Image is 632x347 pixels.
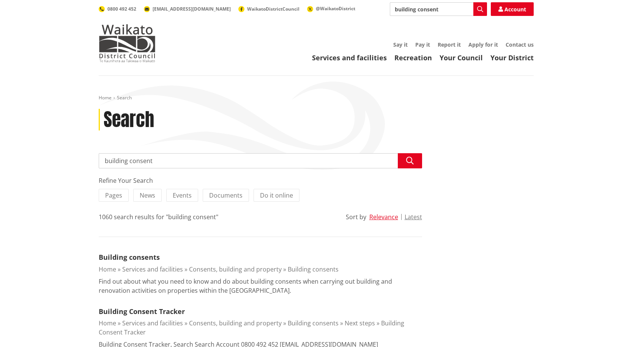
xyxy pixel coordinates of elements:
a: Pay it [415,41,430,48]
p: Find out about what you need to know and do about building consents when carrying out building an... [99,277,422,295]
a: WaikatoDistrictCouncil [238,6,299,12]
a: Report it [438,41,461,48]
a: @WaikatoDistrict [307,5,355,12]
span: Search [117,94,132,101]
div: 1060 search results for "building consent" [99,212,218,221]
a: Say it [393,41,408,48]
a: Your Council [440,53,483,62]
a: Home [99,265,116,273]
a: Services and facilities [312,53,387,62]
img: Waikato District Council - Te Kaunihera aa Takiwaa o Waikato [99,24,156,62]
h1: Search [104,109,154,131]
button: Latest [405,214,422,220]
span: 0800 492 452 [107,6,136,12]
a: Contact us [506,41,534,48]
a: Apply for it [468,41,498,48]
span: Events [173,191,192,199]
a: Services and facilities [122,319,183,327]
a: Home [99,319,116,327]
span: Pages [105,191,122,199]
a: Next steps [345,319,375,327]
button: Relevance [369,214,398,220]
a: Account [491,2,534,16]
span: Documents [209,191,243,199]
a: Building Consent Tracker [99,319,404,336]
nav: breadcrumb [99,95,534,101]
span: @WaikatoDistrict [316,5,355,12]
div: Refine Your Search [99,176,422,185]
span: News [140,191,155,199]
input: Search input [99,153,422,168]
span: WaikatoDistrictCouncil [247,6,299,12]
a: Building Consent Tracker [99,307,185,316]
a: Home [99,94,112,101]
a: Recreation [394,53,432,62]
a: Building consents [288,319,339,327]
a: Your District [490,53,534,62]
a: Consents, building and property [189,319,282,327]
span: [EMAIL_ADDRESS][DOMAIN_NAME] [153,6,231,12]
a: Building consents [99,253,160,262]
span: Do it online [260,191,293,199]
a: Building consents [288,265,339,273]
a: 0800 492 452 [99,6,136,12]
a: [EMAIL_ADDRESS][DOMAIN_NAME] [144,6,231,12]
div: Sort by [346,212,366,221]
a: Consents, building and property [189,265,282,273]
input: Search input [390,2,487,16]
a: Services and facilities [122,265,183,273]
